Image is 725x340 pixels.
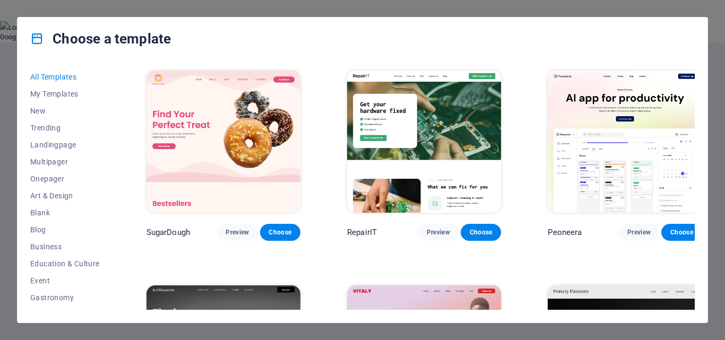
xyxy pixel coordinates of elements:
[30,276,100,285] span: Event
[30,306,100,323] button: Health
[146,227,190,238] p: SugarDough
[30,102,100,119] button: New
[30,85,100,102] button: My Templates
[30,30,171,47] h4: Choose a template
[347,71,501,213] img: RepairIT
[30,141,100,149] span: Landingpage
[30,170,100,187] button: Onepager
[30,90,100,98] span: My Templates
[30,158,100,166] span: Multipager
[30,119,100,136] button: Trending
[30,175,100,183] span: Onepager
[347,227,377,238] p: RepairIT
[146,71,300,213] img: SugarDough
[260,224,300,241] button: Choose
[226,228,249,237] span: Preview
[30,289,100,306] button: Gastronomy
[30,242,100,251] span: Business
[30,124,100,132] span: Trending
[30,255,100,272] button: Education & Culture
[30,107,100,115] span: New
[30,272,100,289] button: Event
[30,136,100,153] button: Landingpage
[269,228,292,237] span: Choose
[30,68,100,85] button: All Templates
[30,238,100,255] button: Business
[30,293,100,302] span: Gastronomy
[30,208,100,217] span: Blank
[30,221,100,238] button: Blog
[461,224,501,241] button: Choose
[469,228,493,237] span: Choose
[30,204,100,221] button: Blank
[30,259,100,268] span: Education & Culture
[217,224,257,241] button: Preview
[30,187,100,204] button: Art & Design
[30,73,100,81] span: All Templates
[30,153,100,170] button: Multipager
[30,225,100,234] span: Blog
[418,224,459,241] button: Preview
[30,191,100,200] span: Art & Design
[427,228,450,237] span: Preview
